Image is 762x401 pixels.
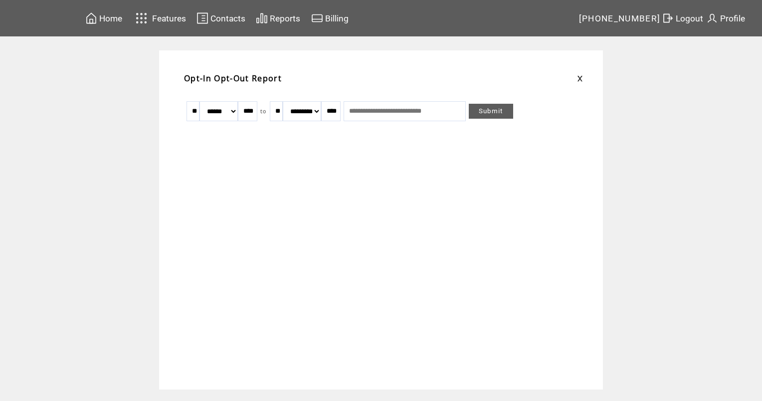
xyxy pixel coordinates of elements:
img: exit.svg [662,12,674,24]
span: Profile [720,13,745,23]
img: features.svg [133,10,150,26]
span: Billing [325,13,349,23]
a: Logout [660,10,705,26]
img: home.svg [85,12,97,24]
a: Submit [469,104,513,119]
a: Billing [310,10,350,26]
a: Features [131,8,188,28]
span: [PHONE_NUMBER] [579,13,661,23]
a: Profile [705,10,747,26]
span: to [260,108,267,115]
a: Contacts [195,10,247,26]
img: profile.svg [706,12,718,24]
img: creidtcard.svg [311,12,323,24]
span: Features [152,13,186,23]
img: contacts.svg [196,12,208,24]
span: Reports [270,13,300,23]
span: Opt-In Opt-Out Report [184,73,282,84]
span: Logout [676,13,703,23]
img: chart.svg [256,12,268,24]
a: Reports [254,10,302,26]
span: Contacts [210,13,245,23]
a: Home [84,10,124,26]
span: Home [99,13,122,23]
